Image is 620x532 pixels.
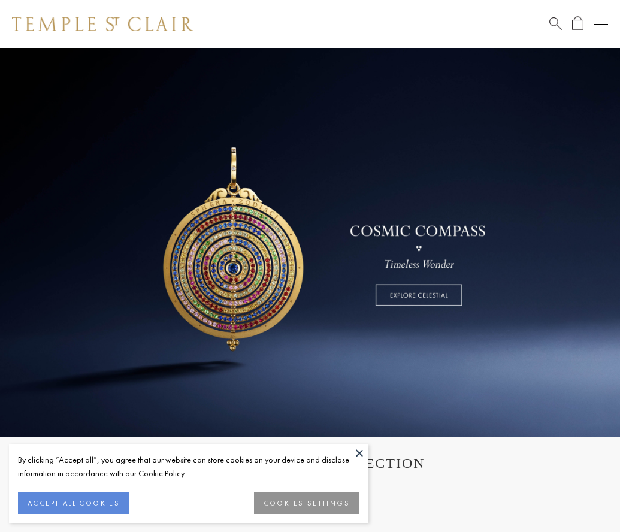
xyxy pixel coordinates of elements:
button: COOKIES SETTINGS [254,492,359,514]
button: ACCEPT ALL COOKIES [18,492,129,514]
a: Search [549,16,562,31]
img: Temple St. Clair [12,17,193,31]
a: Open Shopping Bag [572,16,583,31]
div: By clicking “Accept all”, you agree that our website can store cookies on your device and disclos... [18,453,359,480]
button: Open navigation [594,17,608,31]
